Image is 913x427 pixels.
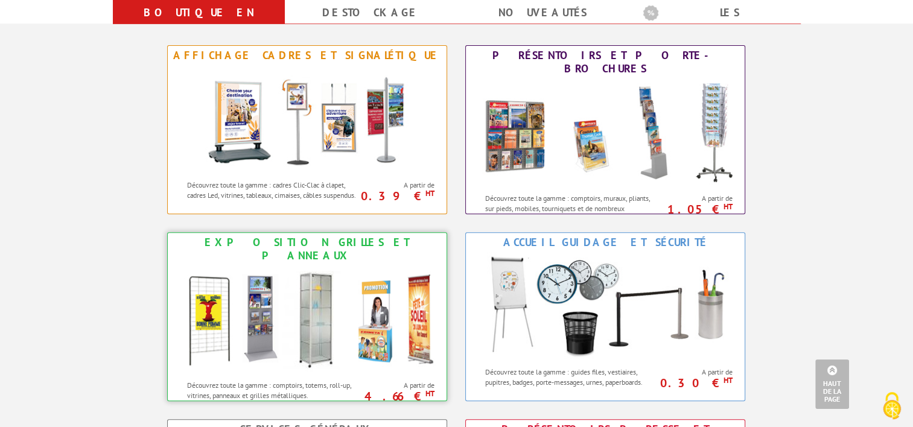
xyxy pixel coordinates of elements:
[174,265,440,374] img: Exposition Grilles et Panneaux
[469,236,742,249] div: Accueil Guidage et Sécurité
[171,49,444,62] div: Affichage Cadres et Signalétique
[472,78,738,187] img: Présentoirs et Porte-brochures
[471,2,614,24] a: nouveautés
[723,375,732,385] sup: HT
[127,2,270,45] a: Boutique en ligne
[196,65,419,174] img: Affichage Cadres et Signalétique
[299,2,442,24] a: Destockage
[357,393,434,400] p: 4.66 €
[187,180,359,200] p: Découvrez toute la gamme : cadres Clic-Clac à clapet, cadres Led, vitrines, tableaux, cimaises, c...
[871,386,913,427] button: Cookies (fenêtre modale)
[655,379,733,387] p: 0.30 €
[661,367,733,377] span: A partir de
[425,188,434,198] sup: HT
[485,367,657,387] p: Découvrez toute la gamme : guides files, vestiaires, pupitres, badges, porte-messages, urnes, pap...
[357,192,434,200] p: 0.39 €
[472,252,738,361] img: Accueil Guidage et Sécurité
[167,232,447,401] a: Exposition Grilles et Panneaux Exposition Grilles et Panneaux Découvrez toute la gamme : comptoir...
[363,180,434,190] span: A partir de
[661,194,733,203] span: A partir de
[465,232,745,401] a: Accueil Guidage et Sécurité Accueil Guidage et Sécurité Découvrez toute la gamme : guides files, ...
[167,45,447,214] a: Affichage Cadres et Signalétique Affichage Cadres et Signalétique Découvrez toute la gamme : cadr...
[815,359,849,409] a: Haut de la page
[465,45,745,214] a: Présentoirs et Porte-brochures Présentoirs et Porte-brochures Découvrez toute la gamme : comptoir...
[469,49,742,75] div: Présentoirs et Porte-brochures
[485,193,657,224] p: Découvrez toute la gamme : comptoirs, muraux, pliants, sur pieds, mobiles, tourniquets et de nomb...
[655,206,733,213] p: 1.05 €
[425,388,434,399] sup: HT
[171,236,444,262] div: Exposition Grilles et Panneaux
[643,2,786,45] a: Les promotions
[187,380,359,400] p: Découvrez toute la gamme : comptoirs, totems, roll-up, vitrines, panneaux et grilles métalliques.
[877,391,907,421] img: Cookies (fenêtre modale)
[643,2,794,26] b: Les promotions
[723,201,732,212] sup: HT
[363,381,434,390] span: A partir de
